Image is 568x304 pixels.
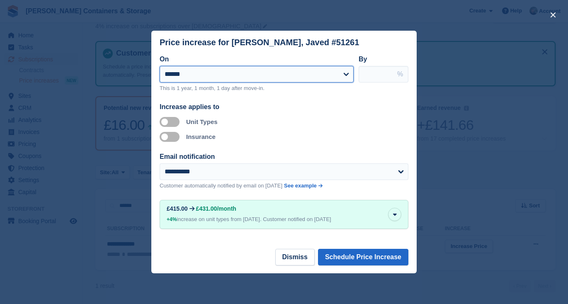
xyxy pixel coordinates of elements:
label: Apply to unit types [160,122,183,123]
p: Customer automatically notified by email on [DATE] [160,182,282,190]
span: See example [284,182,317,189]
div: £415.00 [167,205,188,212]
span: Customer notified on [DATE] [263,216,331,222]
button: Dismiss [275,249,315,265]
label: Insurance [186,133,216,140]
label: Apply to insurance [160,136,183,138]
div: Price increase for [PERSON_NAME], Javed #51261 [160,38,359,47]
div: +4% [167,215,177,224]
button: Schedule Price Increase [318,249,408,265]
a: See example [284,182,323,190]
span: £431.00 [196,205,217,212]
p: This is 1 year, 1 month, 1 day after move-in. [160,84,354,92]
button: close [546,8,560,22]
span: /month [217,205,236,212]
div: Increase applies to [160,102,408,112]
label: Unit Types [186,118,218,125]
span: increase on unit types from [DATE]. [167,216,262,222]
label: On [160,56,169,63]
label: Email notification [160,153,215,160]
label: By [359,56,367,63]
